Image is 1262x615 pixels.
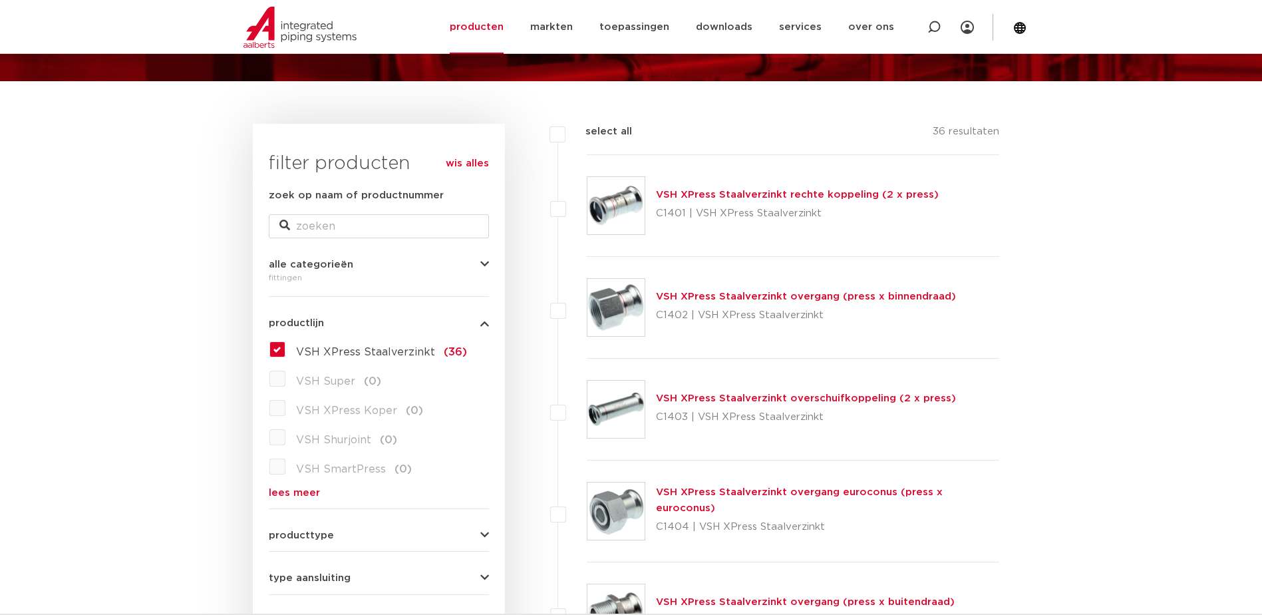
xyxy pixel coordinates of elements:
img: Thumbnail for VSH XPress Staalverzinkt overgang (press x binnendraad) [587,279,645,336]
a: wis alles [446,156,489,172]
a: VSH XPress Staalverzinkt overschuifkoppeling (2 x press) [656,393,956,403]
span: (0) [364,376,381,387]
span: (0) [406,405,423,416]
label: select all [565,124,632,140]
span: VSH XPress Koper [296,405,397,416]
a: lees meer [269,488,489,498]
span: (0) [394,464,412,475]
p: 36 resultaten [933,124,999,144]
label: zoek op naam of productnummer [269,188,444,204]
img: Thumbnail for VSH XPress Staalverzinkt overgang euroconus (press x euroconus) [587,483,645,540]
span: productlijn [269,318,324,328]
span: producttype [269,530,334,540]
button: alle categorieën [269,260,489,270]
span: (0) [380,435,397,445]
h3: filter producten [269,150,489,177]
img: Thumbnail for VSH XPress Staalverzinkt rechte koppeling (2 x press) [587,177,645,234]
img: Thumbnail for VSH XPress Staalverzinkt overschuifkoppeling (2 x press) [587,381,645,438]
span: VSH SmartPress [296,464,386,475]
span: VSH XPress Staalverzinkt [296,347,435,357]
div: fittingen [269,270,489,286]
p: C1401 | VSH XPress Staalverzinkt [656,203,939,224]
span: (36) [444,347,467,357]
button: productlijn [269,318,489,328]
a: VSH XPress Staalverzinkt overgang (press x binnendraad) [656,292,956,302]
a: VSH XPress Staalverzinkt rechte koppeling (2 x press) [656,190,939,200]
button: type aansluiting [269,573,489,583]
p: C1402 | VSH XPress Staalverzinkt [656,305,956,326]
span: VSH Shurjoint [296,435,371,445]
span: VSH Super [296,376,355,387]
p: C1404 | VSH XPress Staalverzinkt [656,516,1000,538]
input: zoeken [269,214,489,238]
a: VSH XPress Staalverzinkt overgang (press x buitendraad) [656,597,955,607]
button: producttype [269,530,489,540]
span: alle categorieën [269,260,353,270]
span: type aansluiting [269,573,351,583]
a: VSH XPress Staalverzinkt overgang euroconus (press x euroconus) [656,487,943,513]
p: C1403 | VSH XPress Staalverzinkt [656,407,956,428]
